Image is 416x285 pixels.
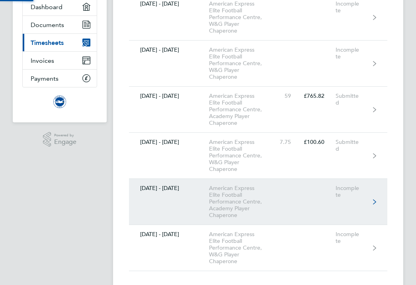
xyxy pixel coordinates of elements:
[23,52,97,69] a: Invoices
[129,133,387,179] a: [DATE] - [DATE]American Express Elite Football Performance Centre, W&G Player Chaperone7.75£100.6...
[22,95,97,108] a: Go to home page
[31,57,54,64] span: Invoices
[129,185,209,192] div: [DATE] - [DATE]
[129,41,387,87] a: [DATE] - [DATE]American Express Elite Football Performance Centre, W&G Player ChaperoneIncomplete
[54,132,76,139] span: Powered by
[129,93,209,99] div: [DATE] - [DATE]
[129,139,209,145] div: [DATE] - [DATE]
[54,139,76,145] span: Engage
[209,139,276,173] div: American Express Elite Football Performance Centre, W&G Player Chaperone
[129,87,387,133] a: [DATE] - [DATE]American Express Elite Football Performance Centre, Academy Player Chaperone59£765...
[209,231,276,265] div: American Express Elite Football Performance Centre, W&G Player Chaperone
[336,139,372,152] div: Submitted
[129,47,209,53] div: [DATE] - [DATE]
[129,0,209,7] div: [DATE] - [DATE]
[129,225,387,271] a: [DATE] - [DATE]American Express Elite Football Performance Centre, W&G Player ChaperoneIncomplete
[23,34,97,51] a: Timesheets
[209,0,276,34] div: American Express Elite Football Performance Centre, W&G Player Chaperone
[129,179,387,225] a: [DATE] - [DATE]American Express Elite Football Performance Centre, Academy Player ChaperoneIncomp...
[43,132,77,147] a: Powered byEngage
[336,231,372,244] div: Incomplete
[302,139,336,145] div: £100.60
[276,139,302,145] div: 7.75
[31,39,64,47] span: Timesheets
[336,47,372,60] div: Incomplete
[209,93,276,126] div: American Express Elite Football Performance Centre, Academy Player Chaperone
[276,93,302,99] div: 59
[302,93,336,99] div: £765.82
[53,95,66,108] img: brightonandhovealbion-logo-retina.png
[336,93,372,106] div: Submitted
[31,75,59,82] span: Payments
[129,231,209,238] div: [DATE] - [DATE]
[23,70,97,87] a: Payments
[336,0,372,14] div: Incomplete
[209,47,276,80] div: American Express Elite Football Performance Centre, W&G Player Chaperone
[31,21,64,29] span: Documents
[209,185,276,219] div: American Express Elite Football Performance Centre, Academy Player Chaperone
[31,3,62,11] span: Dashboard
[23,16,97,33] a: Documents
[336,185,372,198] div: Incomplete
